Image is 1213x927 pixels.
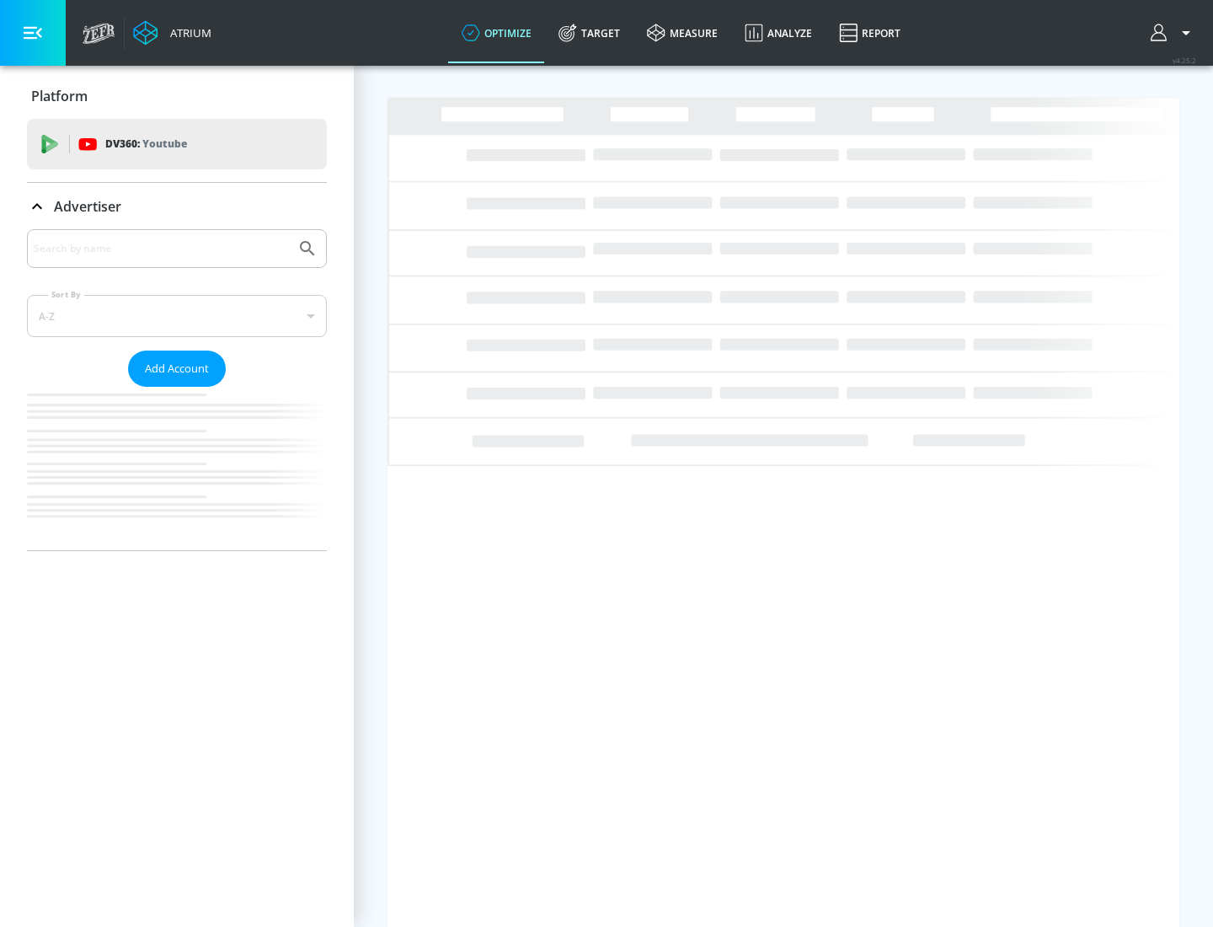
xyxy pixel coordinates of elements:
[545,3,633,63] a: Target
[1173,56,1196,65] span: v 4.25.2
[448,3,545,63] a: optimize
[105,135,187,153] p: DV360:
[133,20,211,46] a: Atrium
[27,387,327,550] nav: list of Advertiser
[27,295,327,337] div: A-Z
[27,229,327,550] div: Advertiser
[163,25,211,40] div: Atrium
[48,289,84,300] label: Sort By
[54,197,121,216] p: Advertiser
[826,3,914,63] a: Report
[27,183,327,230] div: Advertiser
[31,87,88,105] p: Platform
[731,3,826,63] a: Analyze
[633,3,731,63] a: measure
[142,135,187,153] p: Youtube
[34,238,289,260] input: Search by name
[27,119,327,169] div: DV360: Youtube
[128,351,226,387] button: Add Account
[145,359,209,378] span: Add Account
[27,72,327,120] div: Platform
